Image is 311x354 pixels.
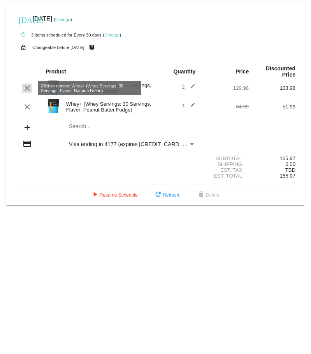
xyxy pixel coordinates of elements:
a: Change [104,33,119,37]
mat-icon: add [23,123,32,132]
small: Changeable before [DATE] [32,45,84,50]
span: Visa ending in 4177 (expires [CREDIT_CARD_DATA]) [69,141,199,147]
span: Resume Schedule [90,192,138,198]
span: Delete [197,192,220,198]
span: TBD [285,167,295,173]
div: Est. Tax [202,167,249,173]
small: 3 items scheduled for Every 30 days [16,33,101,37]
span: 1 [182,103,195,108]
input: Search... [69,124,195,130]
div: Est. Total [202,173,249,179]
a: Change [55,17,70,22]
span: Refresh [153,192,179,198]
strong: Price [235,68,249,75]
mat-icon: autorenew [19,30,28,40]
div: 64.99 [202,104,249,110]
mat-icon: live_help [87,42,97,52]
strong: Quantity [173,68,195,75]
img: Image-1-Whey-2lb-Peanut-Butter-Fudge-1000x1000-1.png [46,98,61,114]
div: 103.98 [249,85,295,91]
mat-icon: lock_open [19,42,28,52]
mat-icon: [DATE] [19,15,28,24]
div: Whey+ (Whey Servings: 30 Servings, Flavor: Banana Bread) [62,82,156,94]
mat-icon: clear [23,84,32,93]
div: 129.98 [202,85,249,91]
small: ( ) [103,33,121,37]
div: 155.97 [249,155,295,161]
mat-icon: clear [23,102,32,112]
button: Refresh [147,188,185,202]
span: 0.00 [285,161,295,167]
button: Resume Schedule [84,188,144,202]
strong: Discounted Price [266,65,295,78]
div: 51.99 [249,104,295,110]
div: Subtotal [202,155,249,161]
mat-icon: refresh [153,190,163,200]
mat-icon: play_arrow [90,190,100,200]
small: ( ) [54,17,72,22]
mat-select: Payment Method [69,141,195,147]
mat-icon: edit [186,102,195,112]
span: 155.97 [280,173,295,179]
strong: Product [46,68,66,75]
span: 2 [182,84,195,90]
img: Image-1-Carousel-Whey-2lb-Banana-Bread-1000x1000-Transp.png [46,80,61,95]
mat-icon: delete [197,190,206,200]
mat-icon: credit_card [23,139,32,148]
div: Shipping [202,161,249,167]
div: Whey+ (Whey Servings: 30 Servings, Flavor: Peanut Butter Fudge) [62,101,156,113]
mat-icon: edit [186,84,195,93]
button: Delete [190,188,226,202]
